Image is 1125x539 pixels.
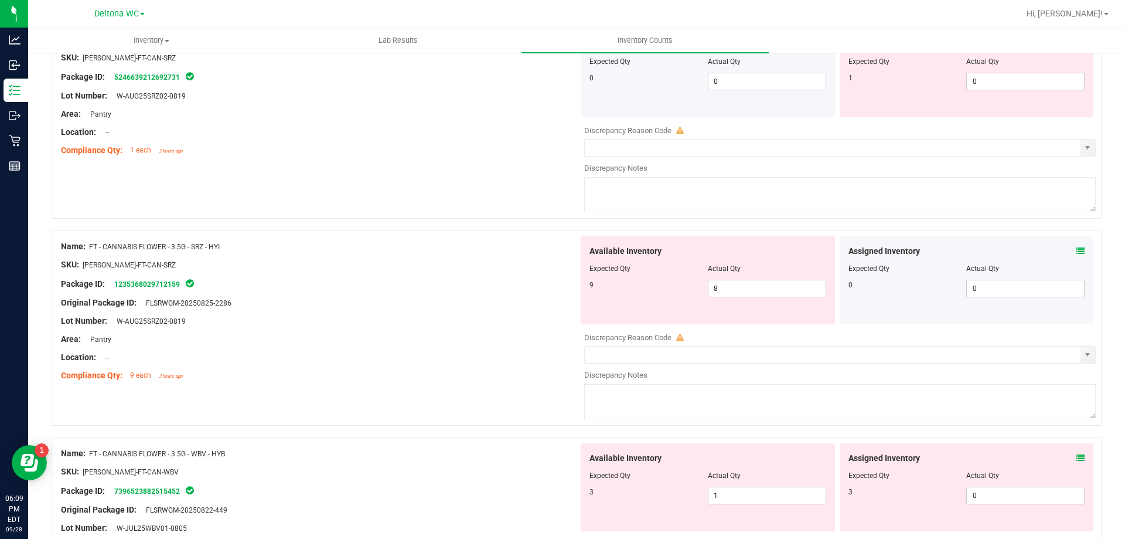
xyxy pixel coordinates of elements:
span: select [1080,347,1095,363]
div: Actual Qty [966,56,1085,67]
inline-svg: Outbound [9,110,21,121]
input: 1 [708,487,826,504]
div: Expected Qty [848,263,967,274]
span: Lot Number: [61,91,107,100]
span: Original Package ID: [61,298,137,307]
span: FLSRWGM-20250822-449 [140,506,227,514]
span: W-AUG25SRZ02-0819 [111,317,186,326]
span: Package ID: [61,72,105,82]
input: 0 [967,280,1084,297]
span: Package ID: [61,486,105,496]
span: 9 [589,281,594,289]
div: Actual Qty [966,263,1085,274]
input: 0 [967,487,1084,504]
span: Available Inventory [589,452,662,465]
span: FLSRWGM-20250825-2286 [140,299,231,307]
div: 3 [848,487,967,497]
iframe: Resource center [12,445,47,480]
span: [PERSON_NAME]-FT-CAN-WBV [83,468,179,476]
a: 5246639212692731 [114,73,180,82]
input: 0 [708,73,826,90]
span: 9 each [130,371,151,379]
span: SKU: [61,260,79,269]
div: Expected Qty [848,470,967,481]
iframe: Resource center unread badge [35,443,49,457]
div: Actual Qty [966,470,1085,481]
span: W-JUL25WBV01-0805 [111,524,187,533]
span: Location: [61,352,96,362]
span: Available Inventory [589,245,662,257]
span: Name: [61,242,86,251]
inline-svg: Analytics [9,34,21,46]
span: Actual Qty [708,472,741,480]
span: In Sync [185,70,195,82]
a: Inventory [28,28,275,53]
span: 2 hours ago [159,148,183,154]
p: 06:09 PM EDT [5,493,23,525]
span: Name: [61,449,86,458]
span: -- [100,128,109,137]
span: 0 [589,74,594,82]
span: Actual Qty [708,57,741,66]
span: FT - CANNABIS FLOWER - 3.5G - SRZ - HYI [89,243,220,251]
span: Expected Qty [589,472,630,480]
input: 0 [967,73,1084,90]
span: -- [100,354,109,362]
div: Discrepancy Notes [584,162,1096,174]
span: 3 [589,488,594,496]
span: SKU: [61,467,79,476]
span: In Sync [185,277,195,289]
span: Pantry [84,110,111,118]
inline-svg: Retail [9,135,21,147]
span: Deltona WC [94,9,139,19]
inline-svg: Inbound [9,59,21,71]
span: Location: [61,127,96,137]
span: Lot Number: [61,316,107,326]
span: Pantry [84,335,111,344]
span: Hi, [PERSON_NAME]! [1027,9,1103,18]
span: Inventory Counts [602,35,688,46]
div: 0 [848,280,967,290]
a: 1235368029712159 [114,280,180,289]
div: Discrepancy Notes [584,369,1096,381]
span: FT - CANNABIS FLOWER - 3.5G - WBV - HYB [89,450,225,458]
span: Discrepancy Reason Code [584,126,671,135]
span: Area: [61,109,81,118]
span: Lab Results [363,35,434,46]
span: Assigned Inventory [848,245,920,257]
span: [PERSON_NAME]-FT-CAN-SRZ [83,261,176,269]
p: 09/28 [5,525,23,534]
span: select [1080,140,1095,156]
span: In Sync [185,484,195,496]
span: 1 each [130,146,151,154]
span: Discrepancy Reason Code [584,333,671,342]
span: Lot Number: [61,523,107,533]
span: SKU: [61,53,79,62]
a: Inventory Counts [521,28,768,53]
span: Expected Qty [589,265,630,273]
span: Actual Qty [708,265,741,273]
span: Area: [61,334,81,344]
span: Package ID: [61,279,105,289]
span: Assigned Inventory [848,452,920,465]
span: W-AUG25SRZ02-0819 [111,92,186,100]
span: 2 hours ago [159,374,183,379]
span: Expected Qty [589,57,630,66]
div: Expected Qty [848,56,967,67]
span: [PERSON_NAME]-FT-CAN-SRZ [83,54,176,62]
span: Original Package ID: [61,505,137,514]
inline-svg: Inventory [9,84,21,96]
span: Compliance Qty: [61,371,122,380]
span: Inventory [29,35,274,46]
span: Compliance Qty: [61,145,122,155]
input: 8 [708,280,826,297]
a: Lab Results [275,28,521,53]
inline-svg: Reports [9,160,21,172]
div: 1 [848,73,967,83]
a: 7396523882515452 [114,487,180,496]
